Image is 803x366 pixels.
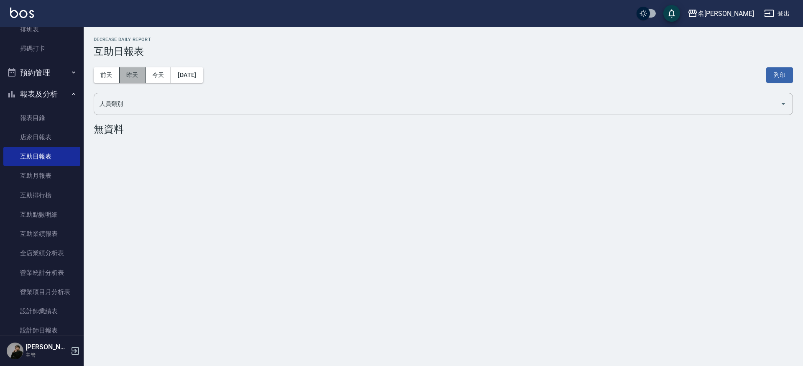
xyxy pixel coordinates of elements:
h5: [PERSON_NAME] [26,343,68,351]
a: 掃碼打卡 [3,39,80,58]
a: 設計師業績表 [3,302,80,321]
a: 互助業績報表 [3,224,80,243]
div: 名[PERSON_NAME] [698,8,754,19]
a: 全店業績分析表 [3,243,80,263]
button: 前天 [94,67,120,83]
a: 排班表 [3,20,80,39]
button: 列印 [766,67,793,83]
button: [DATE] [171,67,203,83]
button: 今天 [146,67,171,83]
a: 互助點數明細 [3,205,80,224]
h2: Decrease Daily Report [94,37,793,42]
button: 名[PERSON_NAME] [684,5,757,22]
button: Open [777,97,790,110]
a: 設計師日報表 [3,321,80,340]
a: 營業統計分析表 [3,263,80,282]
p: 主管 [26,351,68,359]
a: 報表目錄 [3,108,80,128]
img: Person [7,343,23,359]
a: 店家日報表 [3,128,80,147]
a: 互助日報表 [3,147,80,166]
a: 互助排行榜 [3,186,80,205]
h3: 互助日報表 [94,46,793,57]
a: 營業項目月分析表 [3,282,80,302]
button: 報表及分析 [3,83,80,105]
a: 互助月報表 [3,166,80,185]
button: save [663,5,680,22]
input: 人員名稱 [97,97,777,111]
button: 預約管理 [3,62,80,84]
img: Logo [10,8,34,18]
button: 登出 [761,6,793,21]
div: 無資料 [94,123,793,135]
button: 昨天 [120,67,146,83]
